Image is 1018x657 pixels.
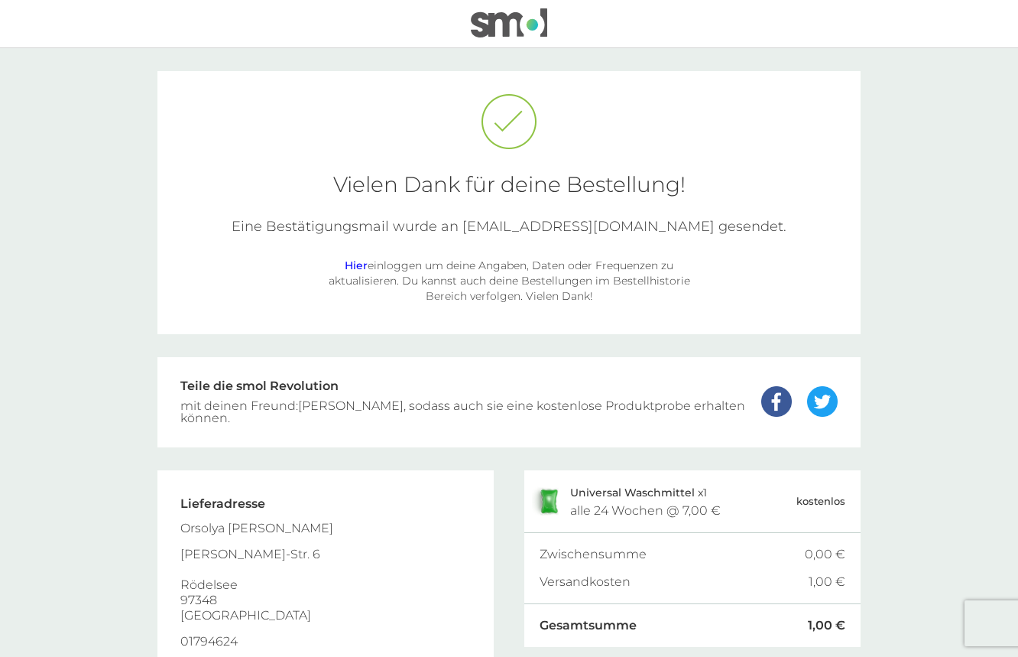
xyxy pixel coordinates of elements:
div: 0,00 € [805,548,845,561]
div: 1,00 € [809,576,845,588]
div: Versandkosten [540,576,809,588]
div: alle 24 Wochen @ 7,00 € [570,505,721,517]
div: Gesamtsumme [540,620,808,632]
div: [PERSON_NAME]-Str. 6 Rödelsee 97348 [GEOGRAPHIC_DATA] [180,547,333,623]
img: smol [471,8,547,37]
p: x 1 [570,486,707,499]
div: Eine Bestätigungsmail wurde an [EMAIL_ADDRESS][DOMAIN_NAME] gesendet. [180,218,838,235]
img: twitter.png [807,386,838,417]
a: Hier [345,259,368,272]
img: facebook.png [761,386,792,417]
div: Teile die smol Revolution [180,380,746,392]
div: 1,00 € [808,620,845,632]
div: mit deinen Freund:[PERSON_NAME], sodass auch sie eine kostenlose Produktprobe erhalten können. [180,400,746,424]
p: kostenlos [796,493,845,509]
div: 01794624 [180,634,333,649]
div: Vielen Dank für deine Bestellung! [180,174,838,195]
div: Zwischensumme [540,548,805,561]
div: einloggen um deine Angaben, Daten oder Frequenzen zu aktualisieren. Du kannst auch deine Bestellu... [318,258,700,304]
div: Lieferadresse [180,498,333,510]
div: Orsolya [PERSON_NAME] [180,521,333,536]
span: Universal Waschmittel [570,486,695,499]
